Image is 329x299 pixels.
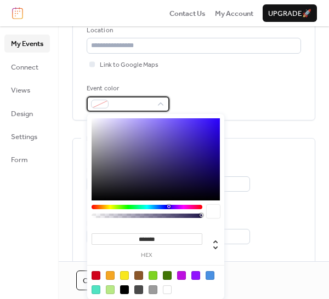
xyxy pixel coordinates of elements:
[12,7,23,19] img: logo
[191,271,200,280] div: #9013FE
[215,8,253,19] a: My Account
[4,34,50,52] a: My Events
[163,285,172,294] div: #FFFFFF
[106,285,115,294] div: #B8E986
[263,4,317,22] button: Upgrade🚀
[11,131,37,142] span: Settings
[206,271,214,280] div: #4A90E2
[92,252,202,258] label: hex
[4,128,50,145] a: Settings
[120,271,129,280] div: #F8E71C
[87,83,167,94] div: Event color
[149,285,157,294] div: #9B9B9B
[83,275,111,286] span: Cancel
[100,60,158,71] span: Link to Google Maps
[4,105,50,122] a: Design
[92,285,100,294] div: #50E3C2
[268,8,311,19] span: Upgrade 🚀
[169,8,206,19] a: Contact Us
[149,271,157,280] div: #7ED321
[11,154,28,165] span: Form
[4,81,50,99] a: Views
[163,271,172,280] div: #417505
[177,271,186,280] div: #BD10E0
[106,271,115,280] div: #F5A623
[11,62,38,73] span: Connect
[11,108,33,119] span: Design
[92,271,100,280] div: #D0021B
[4,151,50,168] a: Form
[11,38,43,49] span: My Events
[134,271,143,280] div: #8B572A
[4,58,50,76] a: Connect
[76,271,118,290] button: Cancel
[87,25,299,36] div: Location
[120,285,129,294] div: #000000
[11,85,30,96] span: Views
[134,285,143,294] div: #4A4A4A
